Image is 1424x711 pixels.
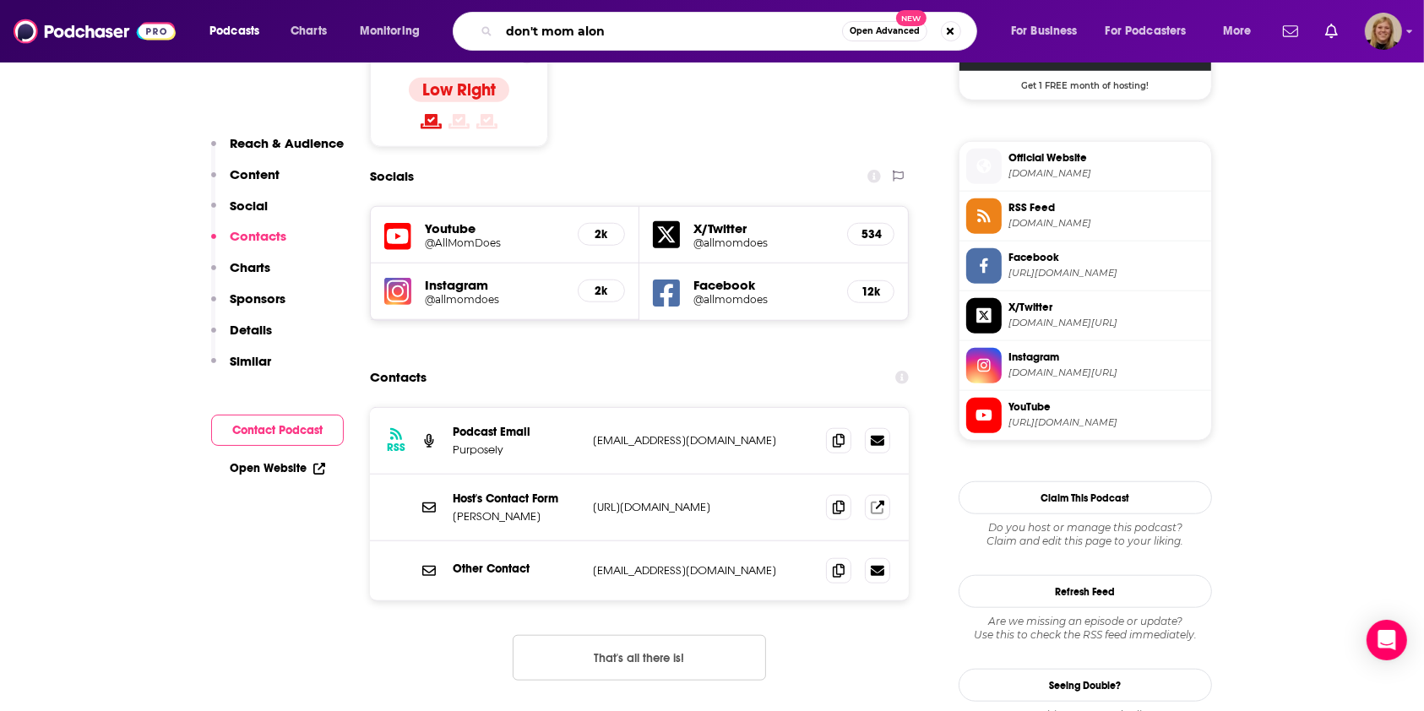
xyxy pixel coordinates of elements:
[693,277,834,293] h5: Facebook
[593,500,813,514] p: [URL][DOMAIN_NAME]
[422,79,496,100] h4: Low Right
[959,575,1212,608] button: Refresh Feed
[966,198,1204,234] a: RSS Feed[DOMAIN_NAME]
[453,425,579,439] p: Podcast Email
[966,298,1204,334] a: X/Twitter[DOMAIN_NAME][URL]
[693,220,834,236] h5: X/Twitter
[230,322,272,338] p: Details
[230,461,325,475] a: Open Website
[230,353,271,369] p: Similar
[959,481,1212,514] button: Claim This Podcast
[513,635,766,681] button: Nothing here.
[230,166,280,182] p: Content
[1011,19,1078,43] span: For Business
[693,236,834,249] a: @allmomdoes
[959,71,1211,91] span: Get 1 FREE month of hosting!
[280,18,337,45] a: Charts
[370,361,427,393] h2: Contacts
[1008,317,1204,329] span: twitter.com/allmomdoes
[211,322,272,353] button: Details
[861,285,880,299] h5: 12k
[425,236,564,249] a: @AllMomDoes
[959,521,1212,548] div: Claim and edit this page to your liking.
[1095,18,1211,45] button: open menu
[959,615,1212,642] div: Are we missing an episode or update? Use this to check the RSS feed immediately.
[230,228,286,244] p: Contacts
[211,135,344,166] button: Reach & Audience
[959,521,1212,535] span: Do you host or manage this podcast?
[861,227,880,242] h5: 534
[1365,13,1402,50] span: Logged in as avansolkema
[211,259,270,290] button: Charts
[370,160,414,193] h2: Socials
[230,135,344,151] p: Reach & Audience
[592,227,611,242] h5: 2k
[1008,350,1204,365] span: Instagram
[209,19,259,43] span: Podcasts
[1008,300,1204,315] span: X/Twitter
[593,563,813,578] p: [EMAIL_ADDRESS][DOMAIN_NAME]
[896,10,927,26] span: New
[1008,416,1204,429] span: https://www.youtube.com/@AllMomDoes
[230,290,285,307] p: Sponsors
[966,248,1204,284] a: Facebook[URL][DOMAIN_NAME]
[360,19,420,43] span: Monitoring
[592,284,611,298] h5: 2k
[230,259,270,275] p: Charts
[425,293,564,306] a: @allmomdoes
[211,166,280,198] button: Content
[1365,13,1402,50] img: User Profile
[1008,217,1204,230] span: spreaker.com
[1106,19,1187,43] span: For Podcasters
[1008,267,1204,280] span: https://www.facebook.com/allmomdoes
[453,562,579,576] p: Other Contact
[211,228,286,259] button: Contacts
[966,348,1204,383] a: Instagram[DOMAIN_NAME][URL]
[425,277,564,293] h5: Instagram
[1008,150,1204,166] span: Official Website
[230,198,268,214] p: Social
[384,278,411,305] img: iconImage
[211,290,285,322] button: Sponsors
[211,353,271,384] button: Similar
[693,293,834,306] a: @allmomdoes
[959,20,1211,90] a: Spreaker Deal: Get 1 FREE month of hosting!
[453,442,579,457] p: Purposely
[1008,167,1204,180] span: purposely.com
[966,149,1204,184] a: Official Website[DOMAIN_NAME]
[1276,17,1305,46] a: Show notifications dropdown
[1211,18,1273,45] button: open menu
[999,18,1099,45] button: open menu
[959,669,1212,702] a: Seeing Double?
[291,19,327,43] span: Charts
[211,198,268,229] button: Social
[453,509,579,524] p: [PERSON_NAME]
[499,18,842,45] input: Search podcasts, credits, & more...
[966,398,1204,433] a: YouTube[URL][DOMAIN_NAME]
[1008,366,1204,379] span: instagram.com/allmomdoes
[348,18,442,45] button: open menu
[1223,19,1252,43] span: More
[469,12,993,51] div: Search podcasts, credits, & more...
[211,415,344,446] button: Contact Podcast
[850,27,920,35] span: Open Advanced
[842,21,927,41] button: Open AdvancedNew
[1365,13,1402,50] button: Show profile menu
[425,220,564,236] h5: Youtube
[387,441,405,454] h3: RSS
[453,491,579,506] p: Host's Contact Form
[1008,399,1204,415] span: YouTube
[1318,17,1345,46] a: Show notifications dropdown
[593,433,813,448] p: [EMAIL_ADDRESS][DOMAIN_NAME]
[1008,200,1204,215] span: RSS Feed
[1008,250,1204,265] span: Facebook
[198,18,281,45] button: open menu
[14,15,176,47] img: Podchaser - Follow, Share and Rate Podcasts
[1367,620,1407,660] div: Open Intercom Messenger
